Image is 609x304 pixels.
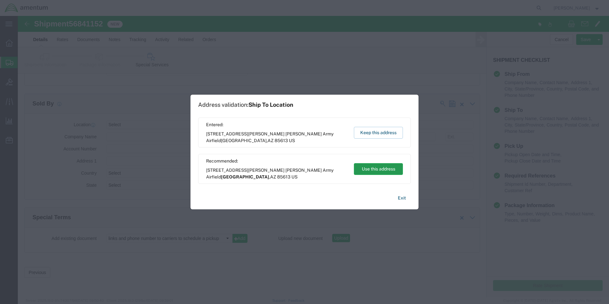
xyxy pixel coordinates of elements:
span: 85613 [275,138,288,143]
span: US [291,174,297,179]
span: Recommended: [206,158,348,164]
span: Ship To Location [248,101,293,108]
span: [STREET_ADDRESS][PERSON_NAME] [PERSON_NAME] Army Airfield , [206,131,348,144]
span: US [289,138,295,143]
span: [GEOGRAPHIC_DATA] [221,138,267,143]
button: Exit [393,192,411,204]
span: [STREET_ADDRESS][PERSON_NAME] [PERSON_NAME] Army Airfield , [206,167,348,180]
button: Use this address [354,163,403,175]
span: Entered: [206,121,348,128]
span: AZ [268,138,274,143]
h1: Address validation: [198,101,293,108]
span: AZ [270,174,276,179]
span: [GEOGRAPHIC_DATA] [221,174,269,179]
button: Keep this address [354,127,403,139]
span: 85613 [277,174,290,179]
